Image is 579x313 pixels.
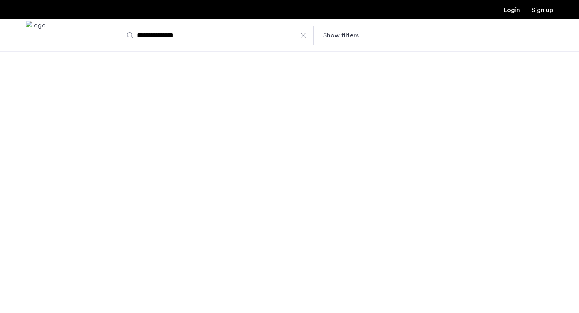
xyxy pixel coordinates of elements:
[323,31,359,40] button: Show or hide filters
[504,7,520,13] a: Login
[532,7,553,13] a: Registration
[121,26,314,45] input: Apartment Search
[26,21,46,51] img: logo
[26,21,46,51] a: Cazamio Logo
